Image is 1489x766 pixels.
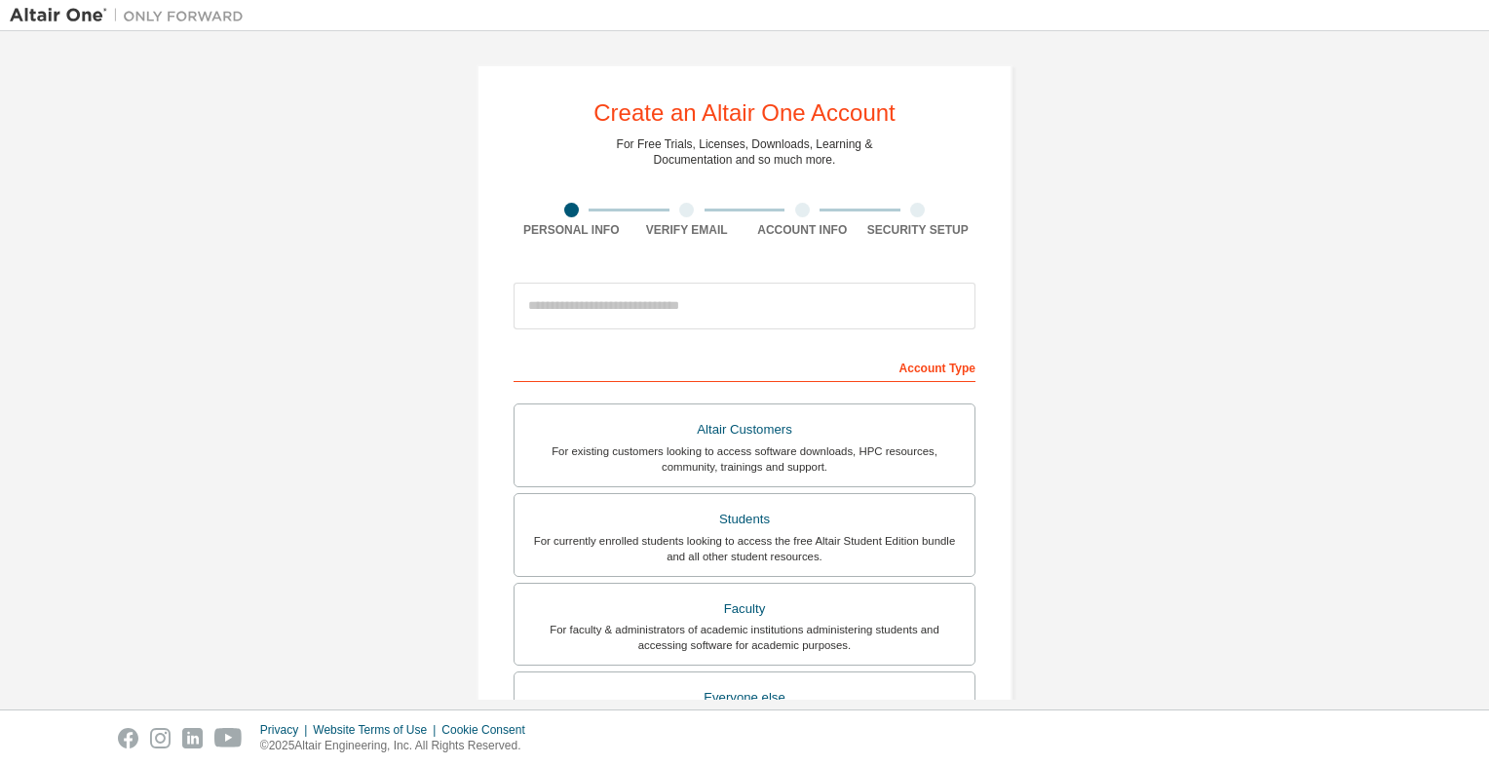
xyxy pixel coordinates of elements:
[118,728,138,748] img: facebook.svg
[260,738,537,754] p: © 2025 Altair Engineering, Inc. All Rights Reserved.
[313,722,441,738] div: Website Terms of Use
[744,222,860,238] div: Account Info
[526,622,963,653] div: For faculty & administrators of academic institutions administering students and accessing softwa...
[10,6,253,25] img: Altair One
[526,533,963,564] div: For currently enrolled students looking to access the free Altair Student Edition bundle and all ...
[182,728,203,748] img: linkedin.svg
[860,222,976,238] div: Security Setup
[526,443,963,475] div: For existing customers looking to access software downloads, HPC resources, community, trainings ...
[617,136,873,168] div: For Free Trials, Licenses, Downloads, Learning & Documentation and so much more.
[526,506,963,533] div: Students
[526,416,963,443] div: Altair Customers
[441,722,536,738] div: Cookie Consent
[526,595,963,623] div: Faculty
[514,351,975,382] div: Account Type
[214,728,243,748] img: youtube.svg
[150,728,171,748] img: instagram.svg
[526,684,963,711] div: Everyone else
[593,101,896,125] div: Create an Altair One Account
[630,222,745,238] div: Verify Email
[260,722,313,738] div: Privacy
[514,222,630,238] div: Personal Info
